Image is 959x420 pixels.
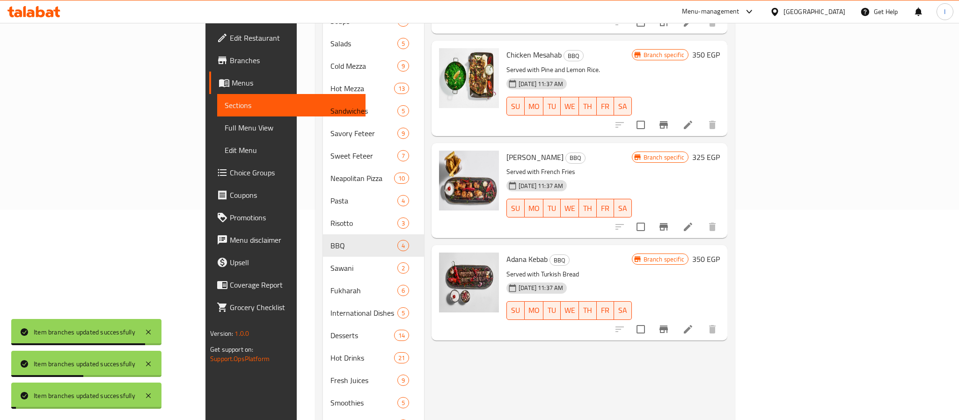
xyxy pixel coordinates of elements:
div: Hot Mezza13 [323,77,424,100]
button: FR [597,301,615,320]
button: MO [525,97,543,116]
img: Adana Kebab [439,253,499,312]
p: Served with French Fries [506,166,632,178]
span: SA [618,304,628,317]
span: Smoothies [330,397,397,408]
div: Fukharah6 [323,279,424,302]
div: Sawani [330,262,397,274]
span: TU [547,202,557,215]
button: SU [506,97,524,116]
button: SA [614,199,632,217]
span: SA [618,202,628,215]
div: items [397,240,409,251]
span: 5 [398,107,409,116]
div: Item branches updated successfully [34,359,135,369]
span: WE [564,100,575,113]
div: items [397,60,409,72]
span: WE [564,304,575,317]
a: Choice Groups [209,161,366,184]
h6: 325 EGP [692,151,720,164]
button: TU [543,97,561,116]
button: SA [614,301,632,320]
div: Hot Drinks21 [323,347,424,369]
a: Edit menu item [682,119,694,130]
span: [DATE] 11:37 AM [515,283,567,292]
a: Menu disclaimer [209,229,366,251]
div: Pasta4 [323,189,424,212]
button: TU [543,199,561,217]
button: TH [579,97,597,116]
a: Upsell [209,251,366,274]
span: Adana Kebab [506,252,548,266]
a: Edit Menu [217,139,366,161]
div: BBQ [564,50,584,61]
button: FR [597,97,615,116]
div: items [397,150,409,161]
span: 9 [398,62,409,71]
span: Full Menu View [225,122,358,133]
div: Sweet Feteer7 [323,145,424,167]
div: [GEOGRAPHIC_DATA] [783,7,845,17]
div: items [394,352,409,363]
button: Branch-specific-item [652,114,675,136]
div: Item branches updated successfully [34,327,135,337]
span: Savory Feteer [330,128,397,139]
button: TU [543,301,561,320]
span: Edit Restaurant [230,32,358,43]
span: Pasta [330,195,397,206]
img: Chicken Mesahab [439,48,499,108]
span: Risotto [330,217,397,229]
span: [PERSON_NAME] [506,150,564,164]
div: Cold Mezza9 [323,55,424,77]
button: WE [561,301,579,320]
button: TH [579,199,597,217]
span: 9 [398,376,409,385]
span: 1.0.0 [234,327,249,340]
span: Desserts [330,330,394,341]
span: MO [528,100,540,113]
button: delete [701,216,724,238]
span: Fukharah [330,285,397,296]
span: FR [600,100,611,113]
h6: 350 EGP [692,48,720,61]
div: BBQ [549,254,570,266]
button: SU [506,199,524,217]
div: BBQ [330,240,397,251]
span: 4 [398,241,409,250]
span: TU [547,100,557,113]
span: [DATE] 11:37 AM [515,80,567,88]
a: Coverage Report [209,274,366,296]
div: items [397,262,409,274]
span: Menu disclaimer [230,234,358,246]
span: Grocery Checklist [230,302,358,313]
span: Fresh Juices [330,375,397,386]
div: Salads [330,38,397,49]
button: SA [614,97,632,116]
span: TH [583,304,593,317]
a: Support.OpsPlatform [210,353,270,365]
a: Edit menu item [682,221,694,232]
span: Edit Menu [225,145,358,156]
div: items [397,195,409,206]
span: I [944,7,945,17]
div: items [394,173,409,184]
span: TH [583,202,593,215]
button: WE [561,97,579,116]
div: items [397,128,409,139]
span: Version: [210,327,233,340]
span: BBQ [564,51,583,61]
div: BBQ4 [323,234,424,257]
div: Salads5 [323,32,424,55]
span: FR [600,304,611,317]
span: Sandwiches [330,105,397,116]
span: Get support on: [210,343,253,355]
span: Coupons [230,189,358,201]
span: WE [564,202,575,215]
button: FR [597,199,615,217]
span: [DATE] 11:37 AM [515,181,567,190]
span: 3 [398,219,409,228]
span: Sections [225,100,358,111]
